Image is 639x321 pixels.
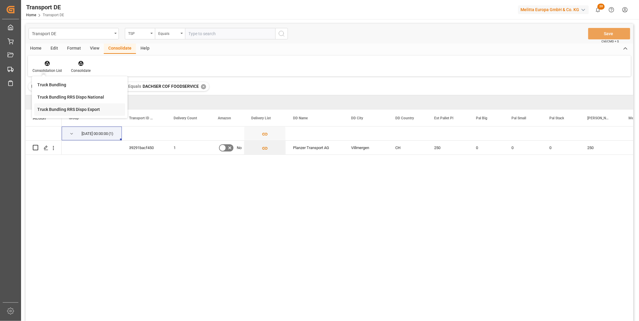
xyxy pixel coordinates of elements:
span: Amazon [218,116,231,120]
button: show 20 new notifications [591,3,605,17]
div: Press SPACE to select this row. [26,127,62,141]
span: (1) [109,127,113,141]
button: open menu [155,28,185,39]
div: Format [63,44,85,54]
div: Press SPACE to select this row. [26,141,62,155]
span: Pal Big [476,116,487,120]
span: [PERSON_NAME] [587,116,609,120]
div: 0 [542,141,580,154]
div: CH [388,141,427,154]
div: 1 [166,141,211,154]
div: Edit [46,44,63,54]
div: Planzer Transport AG [286,141,344,154]
div: Equals [158,29,179,36]
div: Home [26,44,46,54]
div: Consolidate [71,68,91,73]
div: Melitta Europa GmbH & Co. KG [518,5,589,14]
span: DACHSER COF FOODSERVICE [143,84,199,89]
span: Delivery Count [174,116,197,120]
button: open menu [125,28,155,39]
span: DD Country [395,116,414,120]
button: search button [275,28,288,39]
span: 20 [597,4,605,10]
span: DD Name [293,116,308,120]
div: 250 [580,141,621,154]
div: Consolidate [104,44,136,54]
span: Filter : [31,84,44,89]
div: Transport DE [26,3,64,12]
div: Consolidation List [32,68,62,73]
a: Home [26,13,36,17]
button: Melitta Europa GmbH & Co. KG [518,4,591,15]
div: View [85,44,104,54]
span: No [237,141,242,155]
span: Est Pallet Pl [434,116,453,120]
div: [DATE] 00:00:00 [82,127,108,141]
span: Transport ID Logward [129,116,154,120]
span: Pal Stack [549,116,564,120]
div: 250 [427,141,469,154]
div: 0 [504,141,542,154]
div: Truck Bundling RRS Dispo Export [37,106,100,113]
span: Delivery List [251,116,271,120]
div: 0 [469,141,504,154]
button: open menu [29,28,119,39]
span: Pal Small [511,116,526,120]
div: Transport DE [32,29,112,37]
div: 39291bacf450 [122,141,166,154]
button: Help Center [605,3,618,17]
input: Type to search [185,28,275,39]
span: Ctrl/CMD + S [601,39,619,44]
button: Save [588,28,630,39]
span: DD City [351,116,363,120]
div: Truck Bundling [37,82,66,88]
div: Help [136,44,154,54]
span: Equals [128,84,141,89]
div: Truck Bundling RRS Dispo National [37,94,104,100]
div: TSP [128,29,149,36]
div: Villmergen [344,141,388,154]
div: ✕ [201,84,206,89]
